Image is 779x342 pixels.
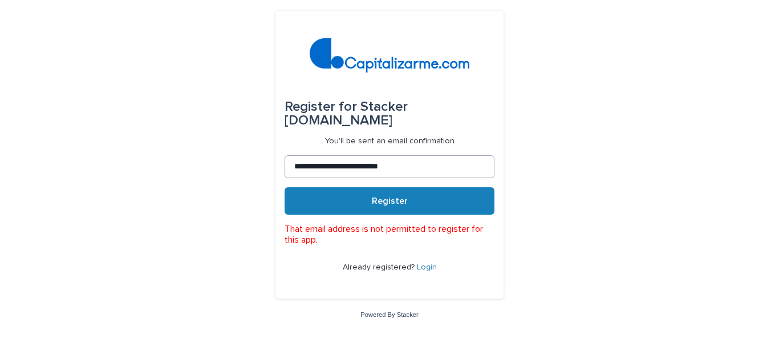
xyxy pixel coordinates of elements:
[285,224,494,246] p: That email address is not permitted to register for this app.
[285,187,494,215] button: Register
[310,38,470,73] img: 4arMvv9wSvmHTHbXwTim
[372,196,408,206] span: Register
[285,91,494,136] div: Stacker [DOMAIN_NAME]
[343,263,417,271] span: Already registered?
[360,311,418,318] a: Powered By Stacker
[285,100,357,114] span: Register for
[325,136,455,146] p: You'll be sent an email confirmation
[417,263,437,271] a: Login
